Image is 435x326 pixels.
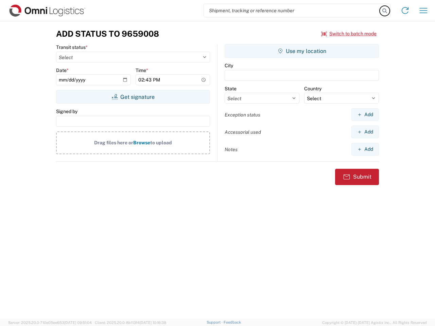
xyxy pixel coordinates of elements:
[136,67,148,73] label: Time
[225,146,238,152] label: Notes
[133,140,150,145] span: Browse
[225,129,261,135] label: Accessorial used
[225,62,233,69] label: City
[351,126,379,138] button: Add
[351,143,379,156] button: Add
[225,86,237,92] label: State
[207,320,224,324] a: Support
[56,90,210,104] button: Get signature
[322,320,427,326] span: Copyright © [DATE]-[DATE] Agistix Inc., All Rights Reserved
[224,320,241,324] a: Feedback
[56,108,77,114] label: Signed by
[56,67,69,73] label: Date
[64,321,92,325] span: [DATE] 09:51:04
[94,140,133,145] span: Drag files here or
[321,28,377,39] button: Switch to batch mode
[351,108,379,121] button: Add
[56,29,159,39] h3: Add Status to 9659008
[8,321,92,325] span: Server: 2025.20.0-710e05ee653
[95,321,166,325] span: Client: 2025.20.0-8b113f4
[225,44,379,58] button: Use my location
[335,169,379,185] button: Submit
[150,140,172,145] span: to upload
[140,321,166,325] span: [DATE] 10:16:38
[56,44,88,50] label: Transit status
[204,4,380,17] input: Shipment, tracking or reference number
[304,86,321,92] label: Country
[225,112,260,118] label: Exception status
